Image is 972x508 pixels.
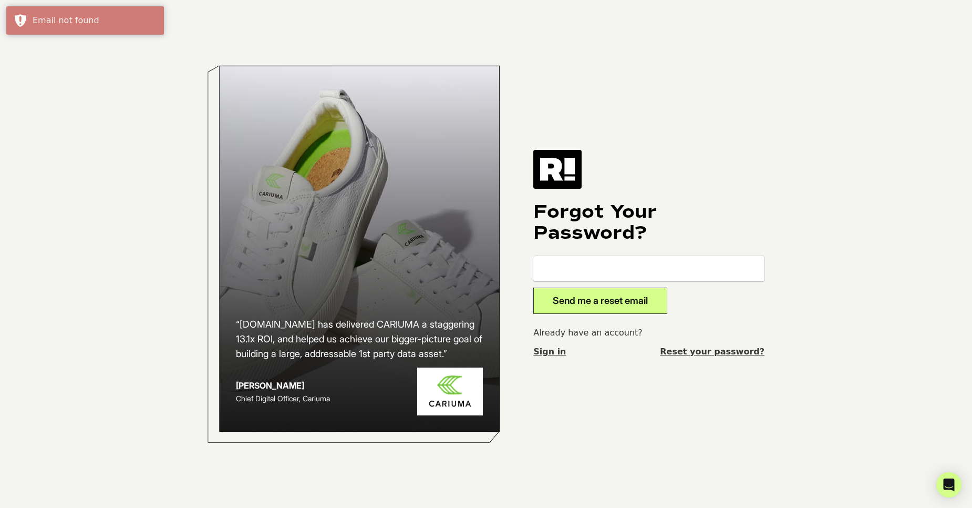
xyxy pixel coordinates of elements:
a: Sign in [533,346,566,358]
button: Send me a reset email [533,288,667,314]
div: Email not found [33,14,156,27]
h1: Forgot Your Password? [533,201,764,243]
div: Open Intercom Messenger [936,472,961,497]
a: Reset your password? [660,346,764,358]
p: Already have an account? [533,327,764,339]
strong: [PERSON_NAME] [236,380,304,391]
img: Retention.com [533,150,582,189]
h2: “[DOMAIN_NAME] has delivered CARIUMA a staggering 13.1x ROI, and helped us achieve our bigger-pic... [236,317,483,361]
img: Cariuma [417,368,483,415]
span: Chief Digital Officer, Cariuma [236,394,330,403]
